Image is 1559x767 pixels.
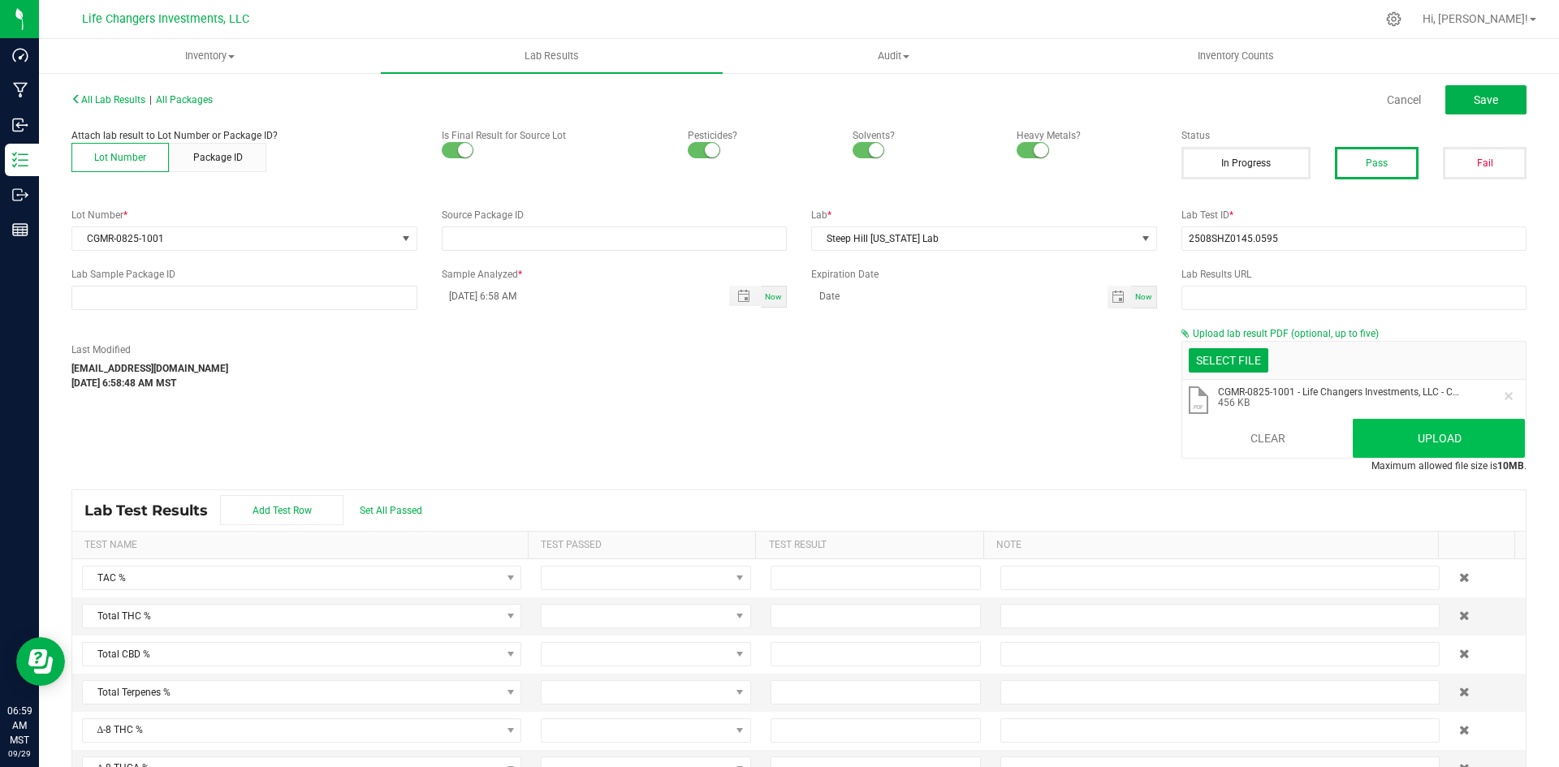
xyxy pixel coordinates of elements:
[1218,386,1462,398] span: CGMR-0825-1001 - Life Changers Investments, LLC - CG58 [DATE].pdf
[82,12,249,26] span: Life Changers Investments, LLC
[853,128,992,143] p: Solvents?
[811,267,1157,282] label: Expiration Date
[83,719,500,742] span: Δ-8 THC %
[1176,49,1296,63] span: Inventory Counts
[40,49,380,63] span: Inventory
[71,94,145,106] span: All Lab Results
[723,39,1065,73] a: Audit
[442,208,788,222] label: Source Package ID
[12,222,28,238] inline-svg: Reports
[71,208,417,222] label: Lot Number
[1371,460,1527,472] span: Maximum allowed file size is .
[156,94,213,106] span: All Packages
[381,39,723,73] a: Lab Results
[443,227,787,250] input: NO DATA FOUND
[1445,85,1527,114] button: Save
[723,49,1064,63] span: Audit
[72,287,417,309] input: NO DATA FOUND
[83,681,500,704] span: Total Terpenes %
[1181,267,1527,282] label: Lab Results URL
[1423,12,1528,25] span: Hi, [PERSON_NAME]!
[71,377,176,389] strong: [DATE] 6:58:48 AM MST
[72,227,396,250] span: CGMR-0825-1001
[83,567,500,589] span: TAC %
[983,532,1439,559] th: Note
[528,532,755,559] th: Test Passed
[1474,93,1498,106] span: Save
[7,748,32,760] p: 09/29
[503,49,601,63] span: Lab Results
[1353,419,1525,458] button: Upload
[1193,328,1379,339] span: Upload lab result PDF (optional, up to five)
[16,637,65,686] iframe: Resource center
[1189,348,1268,373] div: Select file
[1218,398,1462,407] span: 456 KB
[84,502,220,519] span: Lab Test Results
[811,208,1157,222] label: Lab
[1135,292,1152,301] span: Now
[442,286,713,306] input: MM/dd/yyyy HH:MM a
[1443,147,1527,179] button: Fail
[442,128,664,143] p: Is Final Result for Source Lot
[83,605,500,627] span: Total THC %
[12,152,28,168] inline-svg: Inventory
[39,39,381,73] a: Inventory
[71,143,169,172] button: Lot Number
[71,343,325,357] label: Last Modified
[1192,404,1203,411] span: .pdf
[1387,92,1421,108] a: Cancel
[72,532,528,559] th: Test Name
[1181,208,1527,222] label: Lab Test ID
[12,117,28,133] inline-svg: Inbound
[169,143,266,172] button: Package ID
[1108,286,1131,308] span: Toggle calendar
[12,82,28,98] inline-svg: Manufacturing
[1017,128,1156,143] p: Heavy Metals?
[1335,147,1419,179] button: Pass
[755,532,982,559] th: Test Result
[12,187,28,203] inline-svg: Outbound
[812,227,1136,250] span: Steep Hill [US_STATE] Lab
[71,128,417,143] p: Attach lab result to Lot Number or Package ID?
[442,267,788,282] label: Sample Analyzed
[1181,128,1527,143] label: Status
[7,704,32,748] p: 06:59 AM MST
[1065,39,1407,73] a: Inventory Counts
[1182,419,1354,458] button: Clear
[729,286,761,306] span: Toggle popup
[1384,11,1404,27] div: Manage settings
[71,267,417,282] label: Lab Sample Package ID
[149,94,152,106] span: |
[360,505,422,516] span: Set All Passed
[765,292,782,301] span: Now
[12,47,28,63] inline-svg: Dashboard
[688,128,827,143] p: Pesticides?
[1497,460,1524,472] strong: 10MB
[83,643,500,666] span: Total CBD %
[1502,390,1515,403] button: Remove
[220,495,343,525] button: Add Test Row
[1181,147,1311,179] button: In Progress
[71,363,228,374] strong: [EMAIL_ADDRESS][DOMAIN_NAME]
[811,286,1108,306] input: Date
